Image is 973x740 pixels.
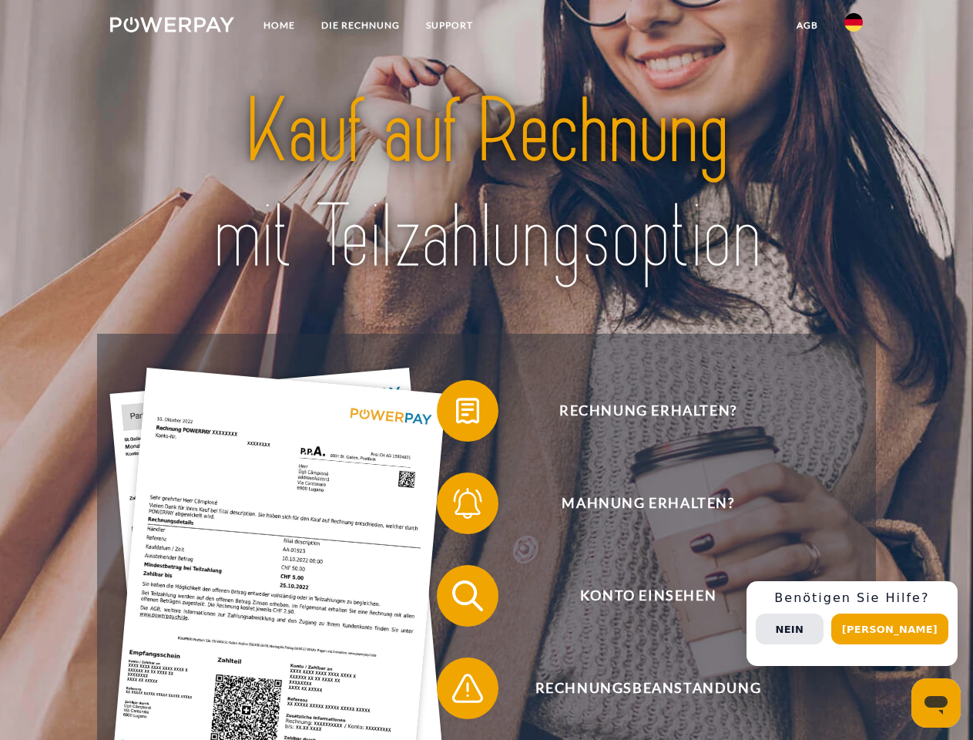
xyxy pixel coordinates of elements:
h3: Benötigen Sie Hilfe? [756,590,948,606]
button: Nein [756,614,824,644]
div: Schnellhilfe [747,581,958,666]
iframe: Schaltfläche zum Öffnen des Messaging-Fensters [911,678,961,728]
span: Rechnungsbeanstandung [459,658,837,719]
img: qb_warning.svg [448,669,487,708]
img: qb_search.svg [448,577,487,615]
span: Konto einsehen [459,565,837,627]
img: de [844,13,863,32]
button: [PERSON_NAME] [831,614,948,644]
button: Rechnung erhalten? [437,380,837,442]
button: Konto einsehen [437,565,837,627]
img: logo-powerpay-white.svg [110,17,234,32]
a: Home [250,12,308,39]
span: Rechnung erhalten? [459,380,837,442]
a: DIE RECHNUNG [308,12,413,39]
button: Rechnungsbeanstandung [437,658,837,719]
img: title-powerpay_de.svg [147,74,826,295]
button: Mahnung erhalten? [437,473,837,534]
img: qb_bell.svg [448,484,487,523]
a: agb [783,12,831,39]
span: Mahnung erhalten? [459,473,837,534]
img: qb_bill.svg [448,392,487,430]
a: SUPPORT [413,12,486,39]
